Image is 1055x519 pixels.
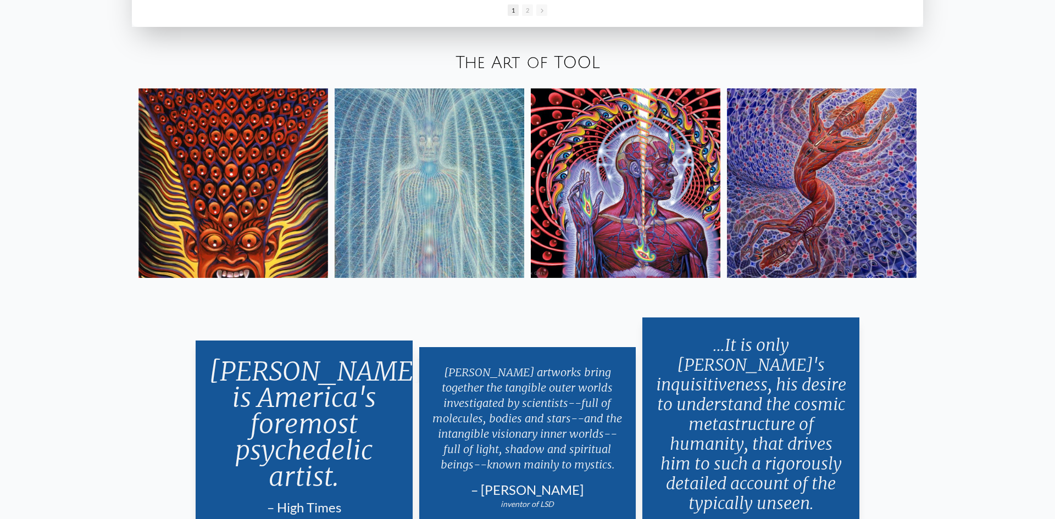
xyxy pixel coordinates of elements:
[508,4,519,16] span: 1
[456,54,600,72] a: The Art of TOOL
[209,354,399,494] p: [PERSON_NAME] is America's foremost psychedelic artist.
[432,481,623,499] div: – [PERSON_NAME]
[656,331,846,517] p: ...It is only [PERSON_NAME]'s inquisitiveness, his desire to understand the cosmic metastructure ...
[522,4,533,16] span: 2
[432,360,623,477] p: [PERSON_NAME] artworks bring together the tangible outer worlds investigated by scientists--full ...
[501,499,554,509] em: inventor of LSD
[209,499,399,516] div: – High Times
